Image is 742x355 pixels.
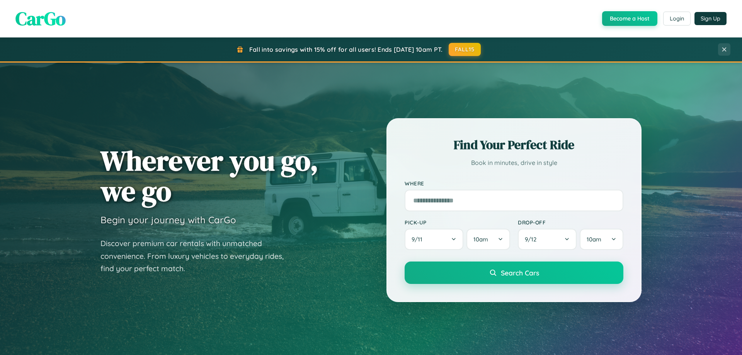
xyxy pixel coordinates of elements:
[473,236,488,243] span: 10am
[663,12,691,25] button: Login
[466,229,510,250] button: 10am
[602,11,657,26] button: Become a Host
[518,229,577,250] button: 9/12
[694,12,727,25] button: Sign Up
[518,219,623,226] label: Drop-off
[405,136,623,153] h2: Find Your Perfect Ride
[100,237,294,275] p: Discover premium car rentals with unmatched convenience. From luxury vehicles to everyday rides, ...
[405,219,510,226] label: Pick-up
[449,43,481,56] button: FALL15
[412,236,426,243] span: 9 / 11
[100,214,236,226] h3: Begin your journey with CarGo
[405,229,463,250] button: 9/11
[100,145,318,206] h1: Wherever you go, we go
[405,180,623,187] label: Where
[587,236,601,243] span: 10am
[580,229,623,250] button: 10am
[405,262,623,284] button: Search Cars
[249,46,443,53] span: Fall into savings with 15% off for all users! Ends [DATE] 10am PT.
[15,6,66,31] span: CarGo
[525,236,540,243] span: 9 / 12
[501,268,539,277] span: Search Cars
[405,157,623,168] p: Book in minutes, drive in style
